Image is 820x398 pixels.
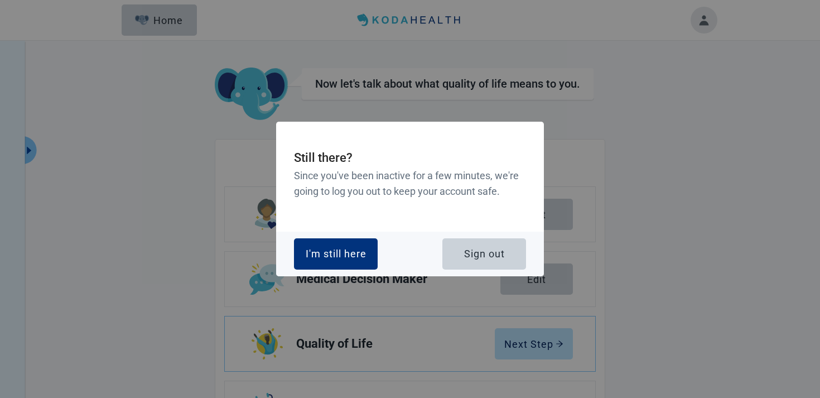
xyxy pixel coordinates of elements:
[306,248,366,260] div: I'm still here
[294,168,526,200] h3: Since you've been inactive for a few minutes, we're going to log you out to keep your account safe.
[294,148,526,168] h2: Still there?
[294,238,378,270] button: I'm still here
[442,238,526,270] button: Sign out
[464,248,505,260] div: Sign out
